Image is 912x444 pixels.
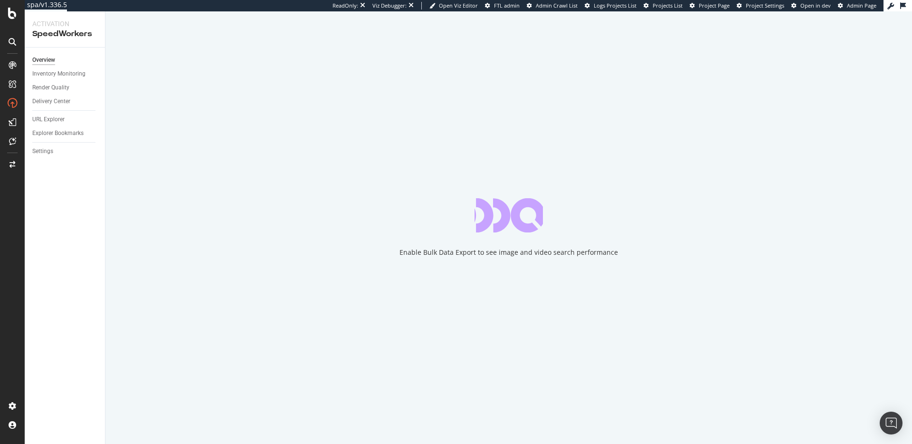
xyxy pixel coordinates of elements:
span: FTL admin [494,2,520,9]
a: URL Explorer [32,115,98,125]
a: Inventory Monitoring [32,69,98,79]
a: Project Settings [737,2,784,10]
div: ReadOnly: [332,2,358,10]
span: Project Page [699,2,730,9]
a: Delivery Center [32,97,98,106]
div: Inventory Monitoring [32,69,85,79]
a: Open in dev [791,2,831,10]
div: Delivery Center [32,97,70,106]
a: Render Quality [32,83,98,93]
a: Settings [32,146,98,156]
div: Settings [32,146,53,156]
div: Activation [32,19,97,29]
a: Projects List [644,2,683,10]
span: Open in dev [800,2,831,9]
div: Overview [32,55,55,65]
div: URL Explorer [32,115,65,125]
a: Admin Page [838,2,876,10]
span: Projects List [653,2,683,9]
a: Project Page [690,2,730,10]
a: Overview [32,55,98,65]
a: Logs Projects List [585,2,636,10]
div: SpeedWorkers [32,29,97,39]
a: Admin Crawl List [527,2,578,10]
a: Open Viz Editor [429,2,478,10]
div: animation [475,198,543,232]
span: Project Settings [746,2,784,9]
div: Open Intercom Messenger [880,412,902,434]
div: Explorer Bookmarks [32,128,84,138]
div: Enable Bulk Data Export to see image and video search performance [399,248,618,257]
div: Viz Debugger: [372,2,407,10]
span: Admin Page [847,2,876,9]
a: Explorer Bookmarks [32,128,98,138]
span: Admin Crawl List [536,2,578,9]
div: Render Quality [32,83,69,93]
span: Open Viz Editor [439,2,478,9]
span: Logs Projects List [594,2,636,9]
a: FTL admin [485,2,520,10]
